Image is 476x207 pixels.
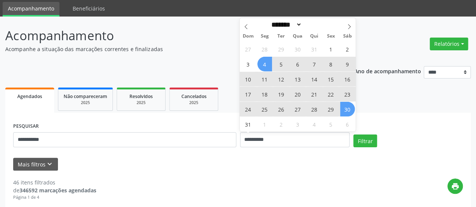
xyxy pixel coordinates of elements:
span: Setembro 2, 2025 [274,117,289,131]
span: Agosto 8, 2025 [324,57,338,71]
div: 2025 [175,100,213,106]
span: Agosto 25, 2025 [257,102,272,116]
span: Agosto 12, 2025 [274,72,289,86]
div: 2025 [64,100,107,106]
strong: 346592 marcações agendadas [20,187,96,194]
input: Year [302,21,327,29]
div: Página 1 de 4 [13,194,96,201]
button: Mais filtroskeyboard_arrow_down [13,158,58,171]
span: Agosto 7, 2025 [307,57,322,71]
span: Não compareceram [64,93,107,100]
span: Agosto 9, 2025 [340,57,355,71]
span: Agosto 2, 2025 [340,42,355,56]
span: Agosto 6, 2025 [290,57,305,71]
span: Agosto 17, 2025 [241,87,255,101]
label: PESQUISAR [13,121,39,132]
span: Agosto 14, 2025 [307,72,322,86]
span: Setembro 4, 2025 [307,117,322,131]
i: keyboard_arrow_down [46,160,54,168]
button: print [447,178,463,194]
a: Beneficiários [67,2,110,15]
span: Qui [306,34,322,39]
span: Agosto 27, 2025 [290,102,305,116]
span: Agosto 21, 2025 [307,87,322,101]
span: Setembro 1, 2025 [257,117,272,131]
select: Month [269,21,302,29]
span: Julho 29, 2025 [274,42,289,56]
span: Agosto 11, 2025 [257,72,272,86]
span: Agosto 26, 2025 [274,102,289,116]
span: Agosto 10, 2025 [241,72,255,86]
p: Acompanhe a situação das marcações correntes e finalizadas [5,45,331,53]
span: Setembro 6, 2025 [340,117,355,131]
div: de [13,186,96,194]
span: Agosto 20, 2025 [290,87,305,101]
i: print [451,182,459,190]
span: Qua [289,34,306,39]
span: Agosto 29, 2025 [324,102,338,116]
span: Sex [322,34,339,39]
span: Julho 27, 2025 [241,42,255,56]
span: Agosto 18, 2025 [257,87,272,101]
span: Agosto 3, 2025 [241,57,255,71]
span: Agosto 16, 2025 [340,72,355,86]
span: Agosto 13, 2025 [290,72,305,86]
span: Seg [256,34,273,39]
span: Ter [273,34,289,39]
span: Agosto 30, 2025 [340,102,355,116]
span: Agosto 19, 2025 [274,87,289,101]
span: Julho 30, 2025 [290,42,305,56]
span: Agosto 28, 2025 [307,102,322,116]
span: Dom [240,34,256,39]
span: Julho 31, 2025 [307,42,322,56]
span: Agosto 4, 2025 [257,57,272,71]
span: Setembro 5, 2025 [324,117,338,131]
span: Agosto 31, 2025 [241,117,255,131]
p: Ano de acompanhamento [354,66,421,76]
span: Agosto 23, 2025 [340,87,355,101]
span: Setembro 3, 2025 [290,117,305,131]
span: Cancelados [181,93,207,100]
button: Filtrar [353,134,377,147]
span: Sáb [339,34,356,39]
div: 46 itens filtrados [13,178,96,186]
span: Agosto 24, 2025 [241,102,255,116]
span: Agosto 1, 2025 [324,42,338,56]
button: Relatórios [430,38,468,50]
span: Resolvidos [129,93,153,100]
p: Acompanhamento [5,26,331,45]
span: Agosto 5, 2025 [274,57,289,71]
span: Agosto 15, 2025 [324,72,338,86]
div: 2025 [122,100,160,106]
span: Agendados [17,93,42,100]
span: Agosto 22, 2025 [324,87,338,101]
span: Julho 28, 2025 [257,42,272,56]
a: Acompanhamento [3,2,59,17]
